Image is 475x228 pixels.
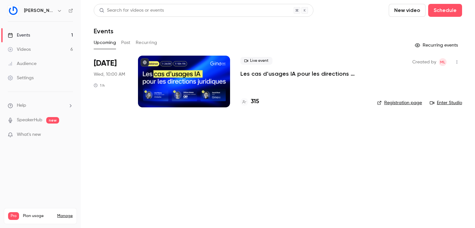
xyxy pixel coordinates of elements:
li: help-dropdown-opener [8,102,73,109]
span: new [46,117,59,124]
a: Registration page [377,100,422,106]
button: Recurring events [412,40,462,50]
span: Pro [8,212,19,220]
button: Recurring [136,38,157,48]
button: Schedule [428,4,462,17]
a: 315 [240,97,259,106]
span: Wed, 10:00 AM [94,71,125,78]
img: Gino LegalTech [8,5,18,16]
a: SpeakerHub [17,117,42,124]
button: New video [389,4,426,17]
div: Settings [8,75,34,81]
span: Help [17,102,26,109]
div: Sep 24 Wed, 10:00 AM (Europe/Paris) [94,56,128,107]
span: ML [440,58,445,66]
div: 1 h [94,83,105,88]
a: Enter Studio [430,100,462,106]
span: [DATE] [94,58,117,69]
h6: [PERSON_NAME] [24,7,54,14]
span: Live event [240,57,272,65]
iframe: Noticeable Trigger [65,132,73,138]
span: Created by [412,58,436,66]
a: Manage [57,213,73,219]
button: Upcoming [94,38,116,48]
h1: Events [94,27,113,35]
span: Plan usage [23,213,53,219]
button: Past [121,38,131,48]
div: Videos [8,46,31,53]
div: Search for videos or events [99,7,164,14]
div: Events [8,32,30,38]
a: Les cas d’usages IA pour les directions juridiques [240,70,367,78]
h4: 315 [251,97,259,106]
span: Miriam Lachnit [439,58,447,66]
span: What's new [17,131,41,138]
div: Audience [8,60,37,67]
